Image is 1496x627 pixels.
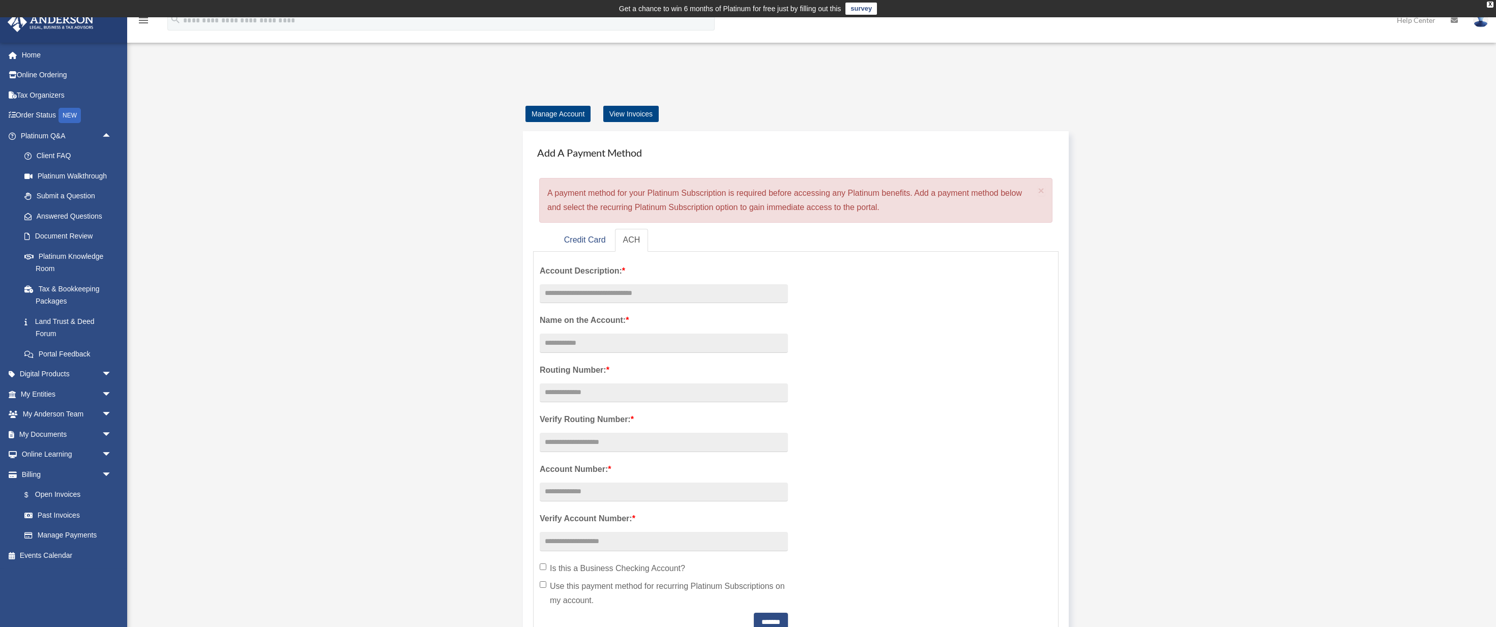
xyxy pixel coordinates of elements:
[7,65,127,85] a: Online Ordering
[102,364,122,385] span: arrow_drop_down
[102,464,122,485] span: arrow_drop_down
[14,485,127,505] a: $Open Invoices
[102,424,122,445] span: arrow_drop_down
[845,3,877,15] a: survey
[30,489,35,501] span: $
[1038,185,1045,196] span: ×
[525,106,591,122] a: Manage Account
[7,444,127,465] a: Online Learningarrow_drop_down
[14,246,127,279] a: Platinum Knowledge Room
[540,412,788,427] label: Verify Routing Number:
[7,105,127,126] a: Order StatusNEW
[603,106,659,122] a: View Invoices
[14,206,127,226] a: Answered Questions
[7,545,127,565] a: Events Calendar
[14,186,127,206] a: Submit a Question
[540,313,788,327] label: Name on the Account:
[539,178,1052,223] div: A payment method for your Platinum Subscription is required before accessing any Platinum benefit...
[619,3,841,15] div: Get a chance to win 6 months of Platinum for free just by filling out this
[7,45,127,65] a: Home
[170,14,181,25] i: search
[1473,13,1488,27] img: User Pic
[137,18,150,26] a: menu
[556,229,614,252] a: Credit Card
[14,311,127,344] a: Land Trust & Deed Forum
[7,85,127,105] a: Tax Organizers
[615,229,649,252] a: ACH
[540,264,788,278] label: Account Description:
[102,384,122,405] span: arrow_drop_down
[14,344,127,364] a: Portal Feedback
[540,579,788,608] label: Use this payment method for recurring Platinum Subscriptions on my account.
[102,126,122,146] span: arrow_drop_up
[7,424,127,444] a: My Documentsarrow_drop_down
[5,12,97,32] img: Anderson Advisors Platinum Portal
[102,444,122,465] span: arrow_drop_down
[7,364,127,384] a: Digital Productsarrow_drop_down
[540,363,788,377] label: Routing Number:
[540,581,546,588] input: Use this payment method for recurring Platinum Subscriptions on my account.
[1487,2,1493,8] div: close
[58,108,81,123] div: NEW
[7,126,127,146] a: Platinum Q&Aarrow_drop_up
[14,166,127,186] a: Platinum Walkthrough
[14,146,127,166] a: Client FAQ
[540,462,788,476] label: Account Number:
[7,464,127,485] a: Billingarrow_drop_down
[14,505,127,525] a: Past Invoices
[540,561,788,576] label: Is this a Business Checking Account?
[102,404,122,425] span: arrow_drop_down
[14,525,122,546] a: Manage Payments
[533,141,1059,164] h4: Add A Payment Method
[7,404,127,425] a: My Anderson Teamarrow_drop_down
[14,279,127,311] a: Tax & Bookkeeping Packages
[540,563,546,570] input: Is this a Business Checking Account?
[137,14,150,26] i: menu
[1038,185,1045,196] button: Close
[540,512,788,526] label: Verify Account Number:
[7,384,127,404] a: My Entitiesarrow_drop_down
[14,226,127,247] a: Document Review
